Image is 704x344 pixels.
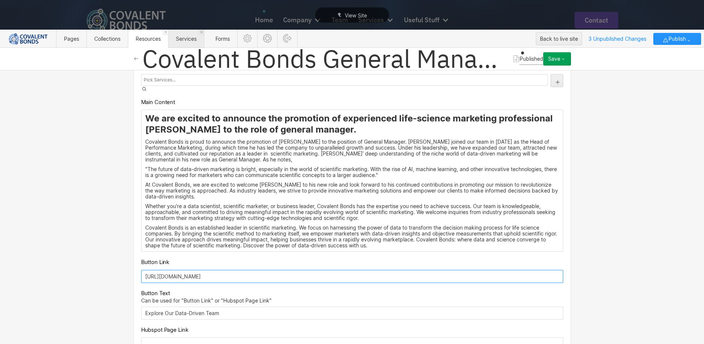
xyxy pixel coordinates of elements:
[145,182,559,200] p: At Covalent Bonds, we are excited to welcome [PERSON_NAME] to his new role and look forward to hi...
[6,33,50,45] img: 628286f817e1fbf1301ffa5e_CB%20Login.png
[653,33,701,45] button: Publish
[94,36,120,42] span: Collections
[141,326,188,334] span: Hubspot Page Link
[520,56,543,62] span: Published
[64,36,79,42] span: Pages
[145,113,559,135] h3: We are excited to announce the promotion of experienced life-science marketing professional [PERS...
[136,36,161,42] span: Resources
[163,30,168,35] a: Close 'Resources' tab
[215,36,230,42] span: Forms
[145,139,559,163] p: Covalent Bonds is proud to announce the promotion of [PERSON_NAME] to the position of General Man...
[548,56,560,62] div: Save
[199,30,204,35] a: Close 'Services' tab
[141,258,170,266] span: Button Link
[144,75,177,85] input: Pick Services...
[543,52,571,66] button: Save
[176,36,197,42] span: Services
[585,33,650,44] span: 3 Unpublished Changes
[145,203,559,221] p: Whether you're a data scientist, scientific marketer, or business leader, Covalent Bonds has the ...
[540,33,578,44] div: Back to live site
[141,297,272,304] span: Can be used for "Button Link" or "Hubspot Page Link"
[536,32,582,45] button: Back to live site
[345,12,367,19] span: View Site
[145,166,559,178] p: "The future of data-driven marketing is bright, especially in the world of scientific marketing. ...
[141,98,176,106] span: Main Content
[145,225,559,248] p: Covalent Bonds is an established leader in scientific marketing. We focus on harnessing the power...
[141,290,170,297] span: Button Text
[142,43,509,75] h2: Covalent Bonds General Manager Promises Continued Excellence in Scientific Marketing
[669,33,686,44] span: Publish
